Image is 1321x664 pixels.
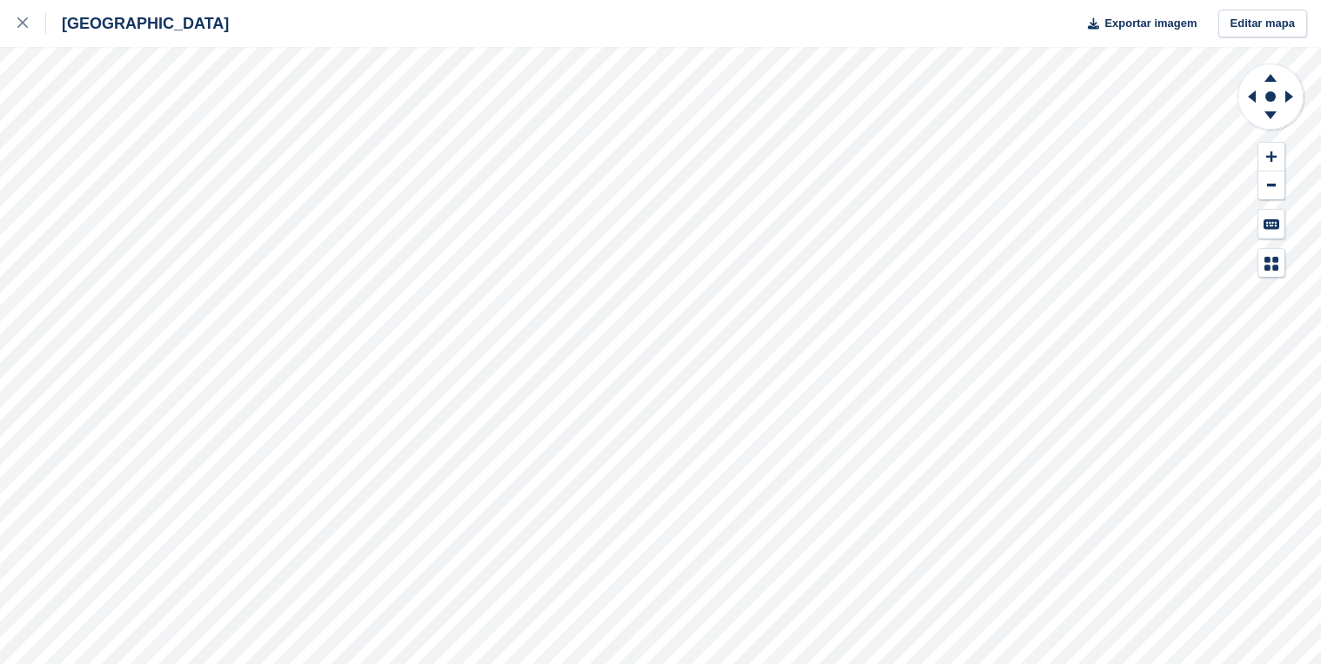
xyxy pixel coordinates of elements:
button: Map Legend [1258,249,1284,278]
button: Zoom In [1258,143,1284,171]
button: Exportar imagem [1077,10,1197,38]
button: Keyboard Shortcuts [1258,210,1284,238]
a: Editar mapa [1218,10,1307,38]
div: [GEOGRAPHIC_DATA] [46,13,229,34]
button: Zoom Out [1258,171,1284,200]
span: Exportar imagem [1104,15,1197,32]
